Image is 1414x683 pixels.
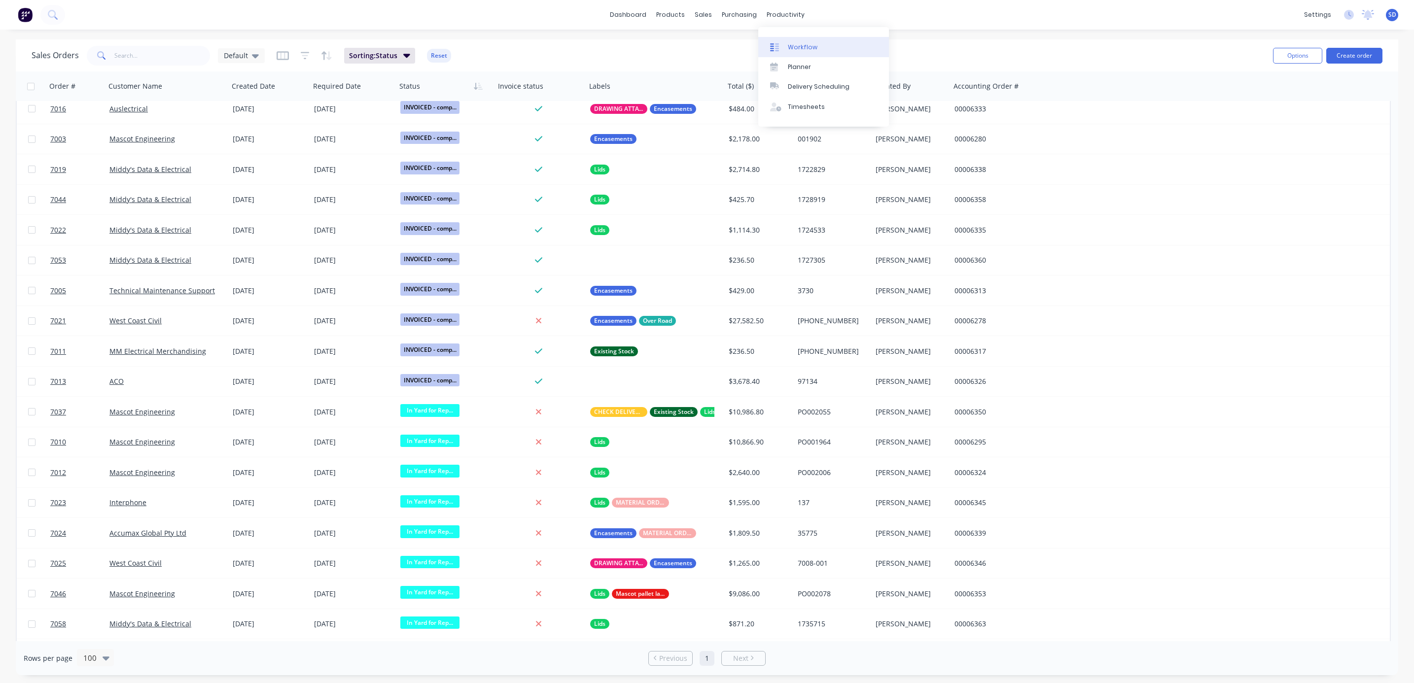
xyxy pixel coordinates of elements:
a: Mascot Engineering [109,589,175,598]
div: 00006335 [954,225,1064,235]
div: Created By [875,81,911,91]
div: Labels [589,81,610,91]
div: [DATE] [314,558,392,568]
span: 7023 [50,498,66,508]
a: Technical Maintenance Support [109,286,215,295]
span: 7010 [50,437,66,447]
span: Encasements [594,316,633,326]
div: $429.00 [729,286,787,296]
a: 7032 [50,640,109,669]
div: [PERSON_NAME] [876,134,943,144]
div: $2,714.80 [729,165,787,174]
div: 00006358 [954,195,1064,205]
a: 7023 [50,488,109,517]
div: [DATE] [233,255,306,265]
a: Timesheets [758,97,889,117]
button: Lids [590,165,609,174]
a: ACO [109,376,124,386]
div: $1,265.00 [729,558,787,568]
a: 7019 [50,155,109,184]
button: Create order [1326,48,1382,64]
a: Interphone [109,498,146,507]
div: $1,595.00 [729,498,787,508]
div: [PERSON_NAME] [876,528,943,538]
div: [PERSON_NAME] [876,165,943,174]
div: 97134 [798,376,864,386]
span: Lids [704,407,715,417]
a: Middy's Data & Electrical [109,255,191,265]
div: $1,809.50 [729,528,787,538]
span: INVOICED - comp... [400,162,460,174]
div: 00006339 [954,528,1064,538]
div: Workflow [788,43,817,52]
div: [DATE] [314,589,392,599]
a: Workflow [758,37,889,57]
span: In Yard for Rep... [400,465,460,477]
div: [DATE] [233,468,306,478]
div: 00006324 [954,468,1064,478]
span: In Yard for Rep... [400,525,460,538]
div: sales [690,7,717,22]
div: $484.00 [729,104,787,114]
span: Over Road [643,316,672,326]
div: [DATE] [314,346,392,356]
div: [PERSON_NAME] [876,195,943,205]
a: Accumax Global Pty Ltd [109,528,186,538]
span: 7053 [50,255,66,265]
div: Accounting Order # [954,81,1019,91]
div: PO001964 [798,437,864,447]
span: INVOICED - comp... [400,343,460,356]
span: Rows per page [24,653,72,663]
span: In Yard for Rep... [400,404,460,416]
a: Mascot Engineering [109,437,175,446]
div: $236.50 [729,255,787,265]
div: 00006317 [954,346,1064,356]
div: [PHONE_NUMBER] [798,346,864,356]
button: LidsMATERIAL ORDER [590,498,669,508]
div: [PHONE_NUMBER] [798,316,864,326]
div: Created Date [232,81,275,91]
div: 7008-001 [798,558,864,568]
div: [DATE] [314,437,392,447]
a: Planner [758,57,889,77]
span: Encasements [594,134,633,144]
div: [DATE] [314,255,392,265]
span: 7005 [50,286,66,296]
span: 7011 [50,346,66,356]
a: Next page [722,653,765,663]
div: [DATE] [314,286,392,296]
span: 7003 [50,134,66,144]
span: Encasements [594,286,633,296]
span: 7024 [50,528,66,538]
div: [DATE] [233,528,306,538]
div: [PERSON_NAME] [876,104,943,114]
button: Lids [590,619,609,629]
span: Existing Stock [594,346,634,356]
a: Mascot Engineering [109,468,175,477]
div: [DATE] [314,528,392,538]
div: 00006350 [954,407,1064,417]
div: [DATE] [233,558,306,568]
a: West Coast Civil [109,316,162,325]
div: PO002006 [798,468,864,478]
span: Existing Stock [654,407,694,417]
span: 7021 [50,316,66,326]
span: INVOICED - comp... [400,222,460,235]
span: Lids [594,589,605,599]
span: 7012 [50,468,66,478]
ul: Pagination [644,651,770,666]
div: Total ($) [728,81,754,91]
button: Lids [590,437,609,447]
span: In Yard for Rep... [400,616,460,629]
div: [PERSON_NAME] [876,437,943,447]
div: [DATE] [314,165,392,174]
span: Lids [594,225,605,235]
div: [PERSON_NAME] [876,286,943,296]
a: 7058 [50,609,109,639]
input: Search... [114,46,211,66]
div: 1727305 [798,255,864,265]
div: [DATE] [233,225,306,235]
div: $9,086.00 [729,589,787,599]
div: $3,678.40 [729,376,787,386]
div: 00006333 [954,104,1064,114]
